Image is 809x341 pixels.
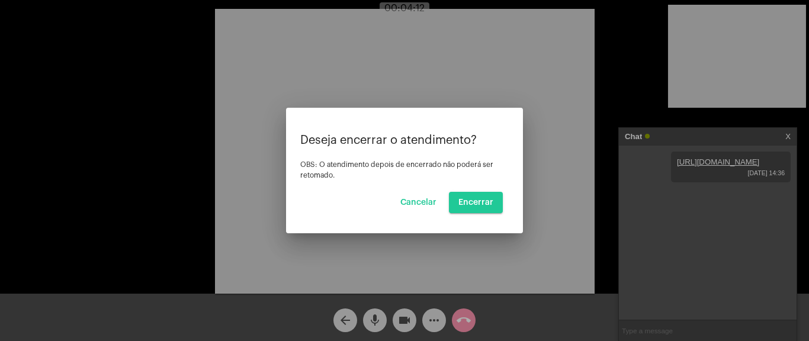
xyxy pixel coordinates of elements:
button: Cancelar [391,192,446,213]
span: Encerrar [458,198,493,207]
span: Cancelar [400,198,436,207]
p: Deseja encerrar o atendimento? [300,134,509,147]
button: Encerrar [449,192,503,213]
span: OBS: O atendimento depois de encerrado não poderá ser retomado. [300,161,493,179]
